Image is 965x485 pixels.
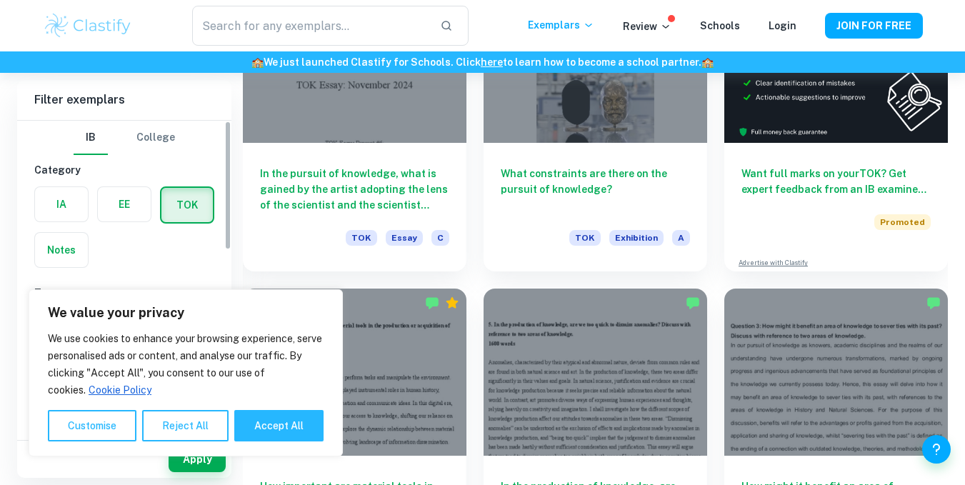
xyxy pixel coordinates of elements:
img: Marked [425,296,439,310]
span: A [672,230,690,246]
a: Login [769,20,796,31]
button: College [136,121,175,155]
img: Marked [686,296,700,310]
button: Customise [48,410,136,441]
button: IA [35,187,88,221]
p: Review [623,19,671,34]
button: Reject All [142,410,229,441]
div: Filter type choice [74,121,175,155]
h6: Want full marks on your TOK ? Get expert feedback from an IB examiner! [741,166,931,197]
p: We use cookies to enhance your browsing experience, serve personalised ads or content, and analys... [48,330,324,399]
div: We value your privacy [29,289,343,456]
a: Schools [700,20,740,31]
button: JOIN FOR FREE [825,13,923,39]
button: EE [98,187,151,221]
button: Help and Feedback [922,435,951,464]
h6: In the pursuit of knowledge, what is gained by the artist adopting the lens of the scientist and ... [260,166,449,213]
a: Cookie Policy [88,384,152,396]
a: Advertise with Clastify [739,258,808,268]
button: Notes [35,233,88,267]
h6: Filter exemplars [17,80,231,120]
h6: We just launched Clastify for Schools. Click to learn how to become a school partner. [3,54,962,70]
input: Search for any exemplars... [192,6,428,46]
span: TOK [569,230,601,246]
button: TOK [161,188,213,222]
div: Premium [445,296,459,310]
img: Clastify logo [43,11,134,40]
button: Apply [169,446,226,472]
span: C [431,230,449,246]
h6: Type [34,285,214,301]
span: Exhibition [609,230,664,246]
button: IB [74,121,108,155]
p: Exemplars [528,17,594,33]
h6: What constraints are there on the pursuit of knowledge? [501,166,690,213]
span: 🏫 [251,56,264,68]
h6: Category [34,162,214,178]
span: Essay [386,230,423,246]
a: here [481,56,503,68]
p: We value your privacy [48,304,324,321]
span: 🏫 [701,56,714,68]
span: Promoted [874,214,931,230]
span: TOK [346,230,377,246]
img: Marked [926,296,941,310]
button: Accept All [234,410,324,441]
